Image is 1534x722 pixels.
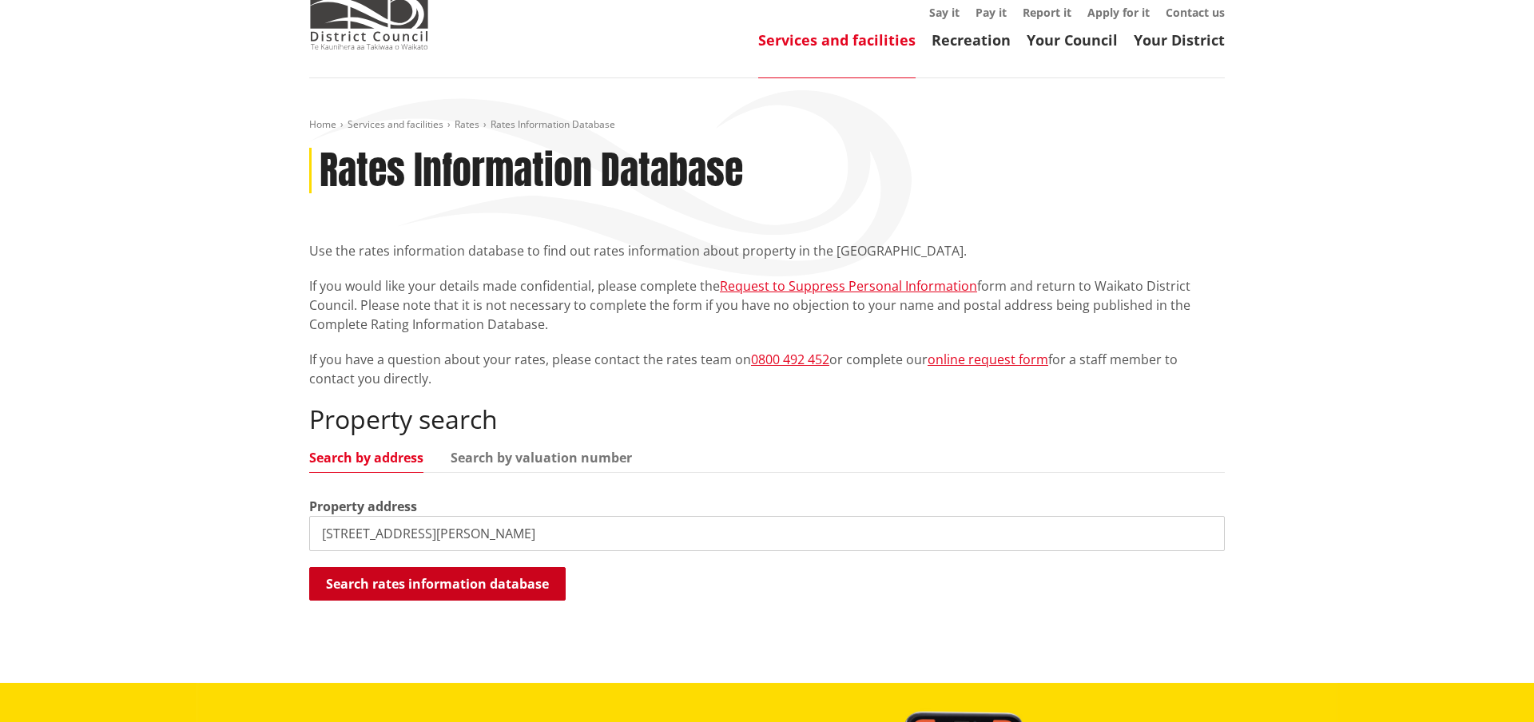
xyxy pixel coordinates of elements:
[491,117,615,131] span: Rates Information Database
[1087,5,1150,20] a: Apply for it
[720,277,977,295] a: Request to Suppress Personal Information
[1027,30,1118,50] a: Your Council
[320,148,743,194] h1: Rates Information Database
[309,451,423,464] a: Search by address
[1460,655,1518,712] iframe: Messenger Launcher
[758,30,916,50] a: Services and facilities
[1166,5,1225,20] a: Contact us
[309,276,1225,334] p: If you would like your details made confidential, please complete the form and return to Waikato ...
[751,351,829,368] a: 0800 492 452
[455,117,479,131] a: Rates
[309,497,417,516] label: Property address
[929,5,960,20] a: Say it
[1023,5,1071,20] a: Report it
[309,516,1225,551] input: e.g. Duke Street NGARUAWAHIA
[309,567,566,601] button: Search rates information database
[309,404,1225,434] h2: Property search
[451,451,632,464] a: Search by valuation number
[309,118,1225,132] nav: breadcrumb
[309,350,1225,388] p: If you have a question about your rates, please contact the rates team on or complete our for a s...
[309,117,336,131] a: Home
[309,241,1225,260] p: Use the rates information database to find out rates information about property in the [GEOGRAPHI...
[1134,30,1225,50] a: Your District
[928,351,1048,368] a: online request form
[348,117,443,131] a: Services and facilities
[976,5,1007,20] a: Pay it
[932,30,1011,50] a: Recreation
